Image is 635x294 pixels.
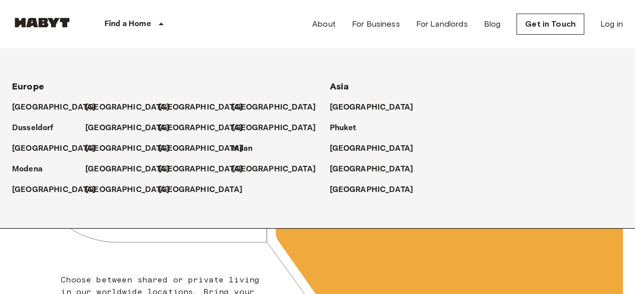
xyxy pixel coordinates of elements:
[330,184,424,196] a: [GEOGRAPHIC_DATA]
[330,81,349,92] span: Asia
[517,14,584,35] a: Get in Touch
[232,163,326,175] a: [GEOGRAPHIC_DATA]
[600,18,623,30] a: Log in
[330,122,356,134] p: Phuket
[85,102,169,114] p: [GEOGRAPHIC_DATA]
[85,122,169,134] p: [GEOGRAPHIC_DATA]
[352,18,400,30] a: For Business
[159,163,252,175] a: [GEOGRAPHIC_DATA]
[232,143,263,155] a: Milan
[232,102,326,114] a: [GEOGRAPHIC_DATA]
[85,163,169,175] p: [GEOGRAPHIC_DATA]
[330,163,424,175] a: [GEOGRAPHIC_DATA]
[330,102,424,114] a: [GEOGRAPHIC_DATA]
[159,143,252,155] a: [GEOGRAPHIC_DATA]
[12,143,106,155] a: [GEOGRAPHIC_DATA]
[12,102,106,114] a: [GEOGRAPHIC_DATA]
[159,184,242,196] p: [GEOGRAPHIC_DATA]
[312,18,336,30] a: About
[85,184,179,196] a: [GEOGRAPHIC_DATA]
[232,143,252,155] p: Milan
[12,81,44,92] span: Europe
[12,143,96,155] p: [GEOGRAPHIC_DATA]
[12,184,106,196] a: [GEOGRAPHIC_DATA]
[330,143,424,155] a: [GEOGRAPHIC_DATA]
[104,18,151,30] p: Find a Home
[159,102,242,114] p: [GEOGRAPHIC_DATA]
[159,163,242,175] p: [GEOGRAPHIC_DATA]
[85,143,179,155] a: [GEOGRAPHIC_DATA]
[159,122,242,134] p: [GEOGRAPHIC_DATA]
[12,163,53,175] a: Modena
[330,163,414,175] p: [GEOGRAPHIC_DATA]
[159,122,252,134] a: [GEOGRAPHIC_DATA]
[416,18,468,30] a: For Landlords
[232,102,316,114] p: [GEOGRAPHIC_DATA]
[159,102,252,114] a: [GEOGRAPHIC_DATA]
[12,122,64,134] a: Dusseldorf
[159,184,252,196] a: [GEOGRAPHIC_DATA]
[12,184,96,196] p: [GEOGRAPHIC_DATA]
[232,122,326,134] a: [GEOGRAPHIC_DATA]
[330,184,414,196] p: [GEOGRAPHIC_DATA]
[330,143,414,155] p: [GEOGRAPHIC_DATA]
[232,163,316,175] p: [GEOGRAPHIC_DATA]
[12,163,43,175] p: Modena
[350,138,607,240] p: Unlock your next move.
[85,163,179,175] a: [GEOGRAPHIC_DATA]
[159,143,242,155] p: [GEOGRAPHIC_DATA]
[484,18,501,30] a: Blog
[330,122,366,134] a: Phuket
[12,122,54,134] p: Dusseldorf
[12,18,72,28] img: Habyt
[232,122,316,134] p: [GEOGRAPHIC_DATA]
[85,184,169,196] p: [GEOGRAPHIC_DATA]
[85,122,179,134] a: [GEOGRAPHIC_DATA]
[330,102,414,114] p: [GEOGRAPHIC_DATA]
[12,102,96,114] p: [GEOGRAPHIC_DATA]
[85,102,179,114] a: [GEOGRAPHIC_DATA]
[85,143,169,155] p: [GEOGRAPHIC_DATA]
